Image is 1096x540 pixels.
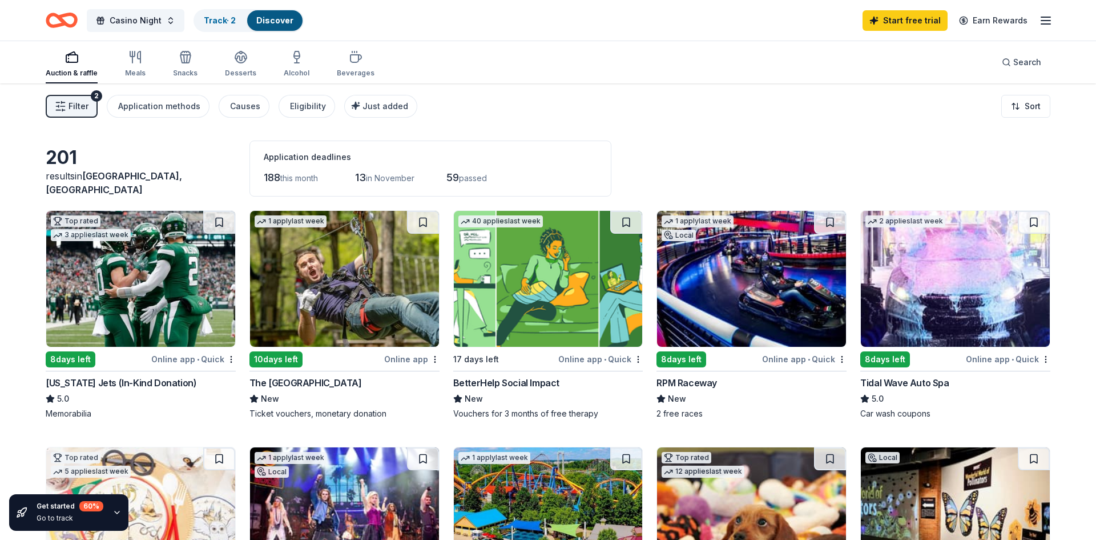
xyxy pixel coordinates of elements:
span: 59 [446,171,459,183]
div: Online app Quick [966,352,1050,366]
a: Image for BetterHelp Social Impact40 applieslast week17 days leftOnline app•QuickBetterHelp Socia... [453,210,643,419]
div: Local [865,452,900,463]
div: Go to track [37,514,103,523]
span: 5.0 [872,392,884,406]
div: Desserts [225,69,256,78]
button: Snacks [173,46,198,83]
div: 2 free races [656,408,847,419]
div: Meals [125,69,146,78]
span: [GEOGRAPHIC_DATA], [GEOGRAPHIC_DATA] [46,170,182,195]
a: Discover [256,15,293,25]
div: Online app [384,352,440,366]
div: Alcohol [284,69,309,78]
span: Casino Night [110,14,162,27]
span: in November [366,173,414,183]
img: Image for Tidal Wave Auto Spa [861,211,1050,347]
div: [US_STATE] Jets (In-Kind Donation) [46,376,196,390]
span: Filter [68,99,88,113]
div: RPM Raceway [656,376,717,390]
div: Top rated [662,452,711,463]
span: • [1012,355,1014,364]
div: results [46,169,236,197]
a: Image for The Adventure Park1 applylast week10days leftOnline appThe [GEOGRAPHIC_DATA]NewTicket v... [249,210,440,419]
img: Image for New York Jets (In-Kind Donation) [46,211,235,347]
div: Eligibility [290,99,326,113]
span: 13 [355,171,366,183]
img: Image for BetterHelp Social Impact [454,211,643,347]
div: Local [255,466,289,478]
button: Casino Night [87,9,184,32]
div: 2 [91,90,102,102]
a: Earn Rewards [952,10,1034,31]
span: • [604,355,606,364]
button: Auction & raffle [46,46,98,83]
button: Alcohol [284,46,309,83]
div: 1 apply last week [662,215,734,227]
span: Sort [1025,99,1041,113]
div: Ticket vouchers, monetary donation [249,408,440,419]
div: Online app Quick [151,352,236,366]
span: Just added [362,101,408,111]
div: 1 apply last week [458,452,530,464]
div: 12 applies last week [662,466,744,478]
span: this month [280,173,318,183]
div: 40 applies last week [458,215,543,227]
div: Online app Quick [762,352,847,366]
div: 3 applies last week [51,229,131,241]
div: Auction & raffle [46,69,98,78]
button: Just added [344,95,417,118]
a: Image for RPM Raceway1 applylast weekLocal8days leftOnline app•QuickRPM RacewayNew2 free races [656,210,847,419]
div: 8 days left [656,351,706,367]
button: Eligibility [279,95,335,118]
div: 1 apply last week [255,452,327,464]
div: 5 applies last week [51,466,131,478]
a: Image for New York Jets (In-Kind Donation)Top rated3 applieslast week8days leftOnline app•Quick[U... [46,210,236,419]
div: Beverages [337,69,374,78]
span: New [668,392,686,406]
div: 17 days left [453,353,499,366]
img: Image for RPM Raceway [657,211,846,347]
div: Car wash coupons [860,408,1050,419]
div: The [GEOGRAPHIC_DATA] [249,376,362,390]
div: Local [662,230,696,241]
div: Top rated [51,215,100,227]
span: passed [459,173,487,183]
div: 8 days left [860,351,910,367]
img: Image for The Adventure Park [250,211,439,347]
a: Image for Tidal Wave Auto Spa2 applieslast week8days leftOnline app•QuickTidal Wave Auto Spa5.0Ca... [860,210,1050,419]
button: Sort [1001,95,1050,118]
button: Search [993,51,1050,74]
div: Vouchers for 3 months of free therapy [453,408,643,419]
div: Online app Quick [558,352,643,366]
button: Beverages [337,46,374,83]
div: 201 [46,146,236,169]
div: Tidal Wave Auto Spa [860,376,949,390]
span: in [46,170,182,195]
button: Track· 2Discover [194,9,304,32]
a: Start free trial [863,10,948,31]
div: Snacks [173,69,198,78]
div: Application methods [118,99,200,113]
span: 188 [264,171,280,183]
div: Causes [230,99,260,113]
div: 60 % [79,501,103,511]
a: Home [46,7,78,34]
span: • [197,355,199,364]
button: Filter2 [46,95,98,118]
div: Top rated [51,452,100,463]
div: 1 apply last week [255,215,327,227]
div: 8 days left [46,351,95,367]
div: BetterHelp Social Impact [453,376,559,390]
div: Application deadlines [264,150,597,164]
span: 5.0 [57,392,69,406]
div: Get started [37,501,103,511]
span: New [465,392,483,406]
span: • [808,355,810,364]
span: New [261,392,279,406]
div: 10 days left [249,351,303,367]
a: Track· 2 [204,15,236,25]
button: Causes [219,95,269,118]
button: Application methods [107,95,209,118]
div: Memorabilia [46,408,236,419]
div: 2 applies last week [865,215,945,227]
